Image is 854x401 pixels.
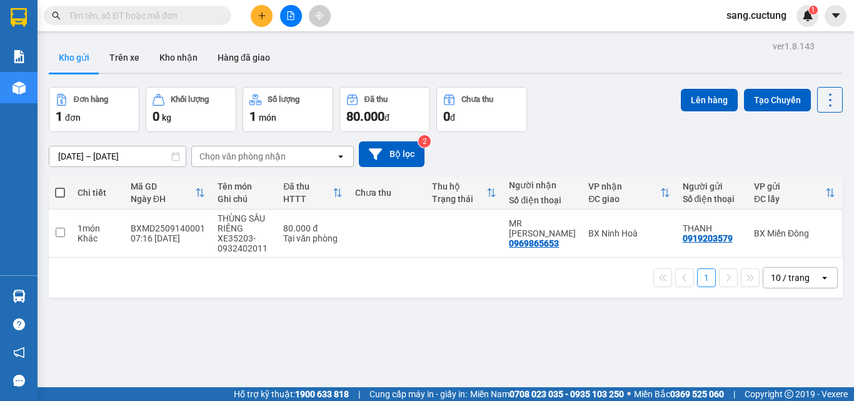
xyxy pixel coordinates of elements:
[78,233,118,243] div: Khác
[358,387,360,401] span: |
[277,176,348,210] th: Toggle SortBy
[509,238,559,248] div: 0969865653
[716,8,796,23] span: sang.cuctung
[773,39,815,53] div: ver 1.8.143
[283,194,332,204] div: HTTT
[436,87,527,132] button: Chưa thu0đ
[346,109,384,124] span: 80.000
[218,213,271,233] div: THÙNG SẦU RIÊNG
[754,194,825,204] div: ĐC lấy
[56,109,63,124] span: 1
[820,273,830,283] svg: open
[785,390,793,398] span: copyright
[309,5,331,27] button: aim
[748,176,841,210] th: Toggle SortBy
[13,375,25,387] span: message
[49,146,186,166] input: Select a date range.
[825,5,846,27] button: caret-down
[74,95,108,104] div: Đơn hàng
[432,181,486,191] div: Thu hộ
[249,109,256,124] span: 1
[627,392,631,397] span: ⚪️
[199,150,286,163] div: Chọn văn phòng nhận
[683,223,741,233] div: THANH
[99,43,149,73] button: Trên xe
[131,233,205,243] div: 07:16 [DATE]
[384,113,389,123] span: đ
[432,194,486,204] div: Trạng thái
[830,10,841,21] span: caret-down
[131,194,195,204] div: Ngày ĐH
[78,188,118,198] div: Chi tiết
[283,233,342,243] div: Tại văn phòng
[744,89,811,111] button: Tạo Chuyến
[131,223,205,233] div: BXMD2509140001
[258,11,266,20] span: plus
[771,272,810,284] div: 10 / trang
[811,6,815,14] span: 1
[78,223,118,233] div: 1 món
[13,81,26,94] img: warehouse-icon
[754,181,825,191] div: VP gửi
[754,228,835,238] div: BX Miền Đông
[124,176,211,210] th: Toggle SortBy
[683,233,733,243] div: 0919203579
[809,6,818,14] sup: 1
[171,95,209,104] div: Khối lượng
[418,135,431,148] sup: 2
[509,195,576,205] div: Số điện thoại
[683,181,741,191] div: Người gửi
[369,387,467,401] span: Cung cấp máy in - giấy in:
[295,389,349,399] strong: 1900 633 818
[509,180,576,190] div: Người nhận
[634,387,724,401] span: Miền Bắc
[65,113,81,123] span: đơn
[582,176,676,210] th: Toggle SortBy
[588,181,660,191] div: VP nhận
[13,50,26,63] img: solution-icon
[149,43,208,73] button: Kho nhận
[670,389,724,399] strong: 0369 525 060
[218,194,271,204] div: Ghi chú
[153,109,159,124] span: 0
[450,113,455,123] span: đ
[131,181,195,191] div: Mã GD
[509,218,576,238] div: MR NGHĨA
[243,87,333,132] button: Số lượng1món
[315,11,324,20] span: aim
[218,181,271,191] div: Tên món
[259,113,276,123] span: món
[355,188,419,198] div: Chưa thu
[13,290,26,303] img: warehouse-icon
[11,8,27,27] img: logo-vxr
[683,194,741,204] div: Số điện thoại
[49,87,139,132] button: Đơn hàng1đơn
[681,89,738,111] button: Lên hàng
[470,387,624,401] span: Miền Nam
[588,194,660,204] div: ĐC giao
[162,113,171,123] span: kg
[268,95,299,104] div: Số lượng
[234,387,349,401] span: Hỗ trợ kỹ thuật:
[13,318,25,330] span: question-circle
[69,9,216,23] input: Tìm tên, số ĐT hoặc mã đơn
[359,141,424,167] button: Bộ lọc
[510,389,624,399] strong: 0708 023 035 - 0935 103 250
[208,43,280,73] button: Hàng đã giao
[218,233,271,253] div: XE35203-0932402011
[49,43,99,73] button: Kho gửi
[283,223,342,233] div: 80.000 đ
[280,5,302,27] button: file-add
[443,109,450,124] span: 0
[733,387,735,401] span: |
[336,151,346,161] svg: open
[339,87,430,132] button: Đã thu80.000đ
[251,5,273,27] button: plus
[364,95,388,104] div: Đã thu
[283,181,332,191] div: Đã thu
[461,95,493,104] div: Chưa thu
[426,176,503,210] th: Toggle SortBy
[52,11,61,20] span: search
[146,87,236,132] button: Khối lượng0kg
[286,11,295,20] span: file-add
